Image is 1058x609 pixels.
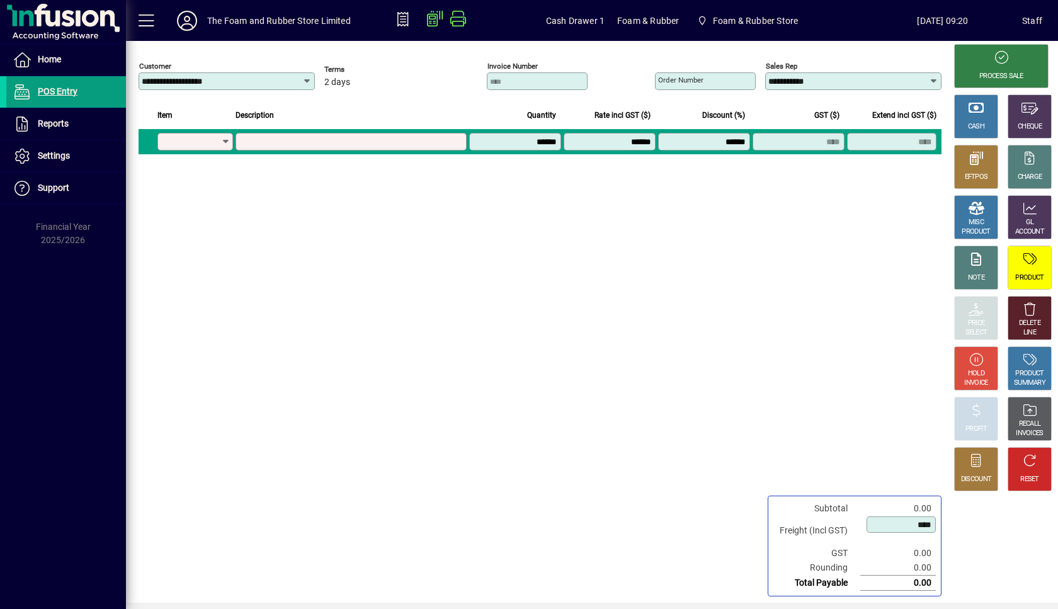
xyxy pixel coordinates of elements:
[1019,419,1041,429] div: RECALL
[962,227,990,237] div: PRODUCT
[968,273,984,283] div: NOTE
[658,76,703,84] mat-label: Order number
[1026,218,1034,227] div: GL
[964,378,987,388] div: INVOICE
[1023,328,1036,338] div: LINE
[6,108,126,140] a: Reports
[1015,227,1044,237] div: ACCOUNT
[872,108,936,122] span: Extend incl GST ($)
[38,54,61,64] span: Home
[968,369,984,378] div: HOLD
[773,516,860,546] td: Freight (Incl GST)
[702,108,745,122] span: Discount (%)
[38,118,69,128] span: Reports
[157,108,173,122] span: Item
[1018,122,1042,132] div: CHEQUE
[979,72,1023,81] div: PROCESS SALE
[1015,369,1044,378] div: PRODUCT
[1015,273,1044,283] div: PRODUCT
[969,218,984,227] div: MISC
[965,173,988,182] div: EFTPOS
[6,173,126,204] a: Support
[814,108,839,122] span: GST ($)
[1022,11,1042,31] div: Staff
[139,62,171,71] mat-label: Customer
[860,501,936,516] td: 0.00
[965,328,987,338] div: SELECT
[968,319,985,328] div: PRICE
[860,576,936,591] td: 0.00
[965,424,987,434] div: PROFIT
[773,501,860,516] td: Subtotal
[207,11,351,31] div: The Foam and Rubber Store Limited
[1016,429,1043,438] div: INVOICES
[236,108,274,122] span: Description
[766,62,797,71] mat-label: Sales rep
[527,108,556,122] span: Quantity
[773,561,860,576] td: Rounding
[1019,319,1040,328] div: DELETE
[324,65,400,74] span: Terms
[38,151,70,161] span: Settings
[38,86,77,96] span: POS Entry
[594,108,651,122] span: Rate incl GST ($)
[6,140,126,172] a: Settings
[617,11,679,31] span: Foam & Rubber
[6,44,126,76] a: Home
[860,546,936,561] td: 0.00
[863,11,1022,31] span: [DATE] 09:20
[324,77,350,88] span: 2 days
[713,11,798,31] span: Foam & Rubber Store
[691,9,803,32] span: Foam & Rubber Store
[487,62,538,71] mat-label: Invoice number
[773,546,860,561] td: GST
[968,122,984,132] div: CASH
[38,183,69,193] span: Support
[1014,378,1045,388] div: SUMMARY
[1020,475,1039,484] div: RESET
[1018,173,1042,182] div: CHARGE
[167,9,207,32] button: Profile
[546,11,605,31] span: Cash Drawer 1
[961,475,991,484] div: DISCOUNT
[773,576,860,591] td: Total Payable
[860,561,936,576] td: 0.00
